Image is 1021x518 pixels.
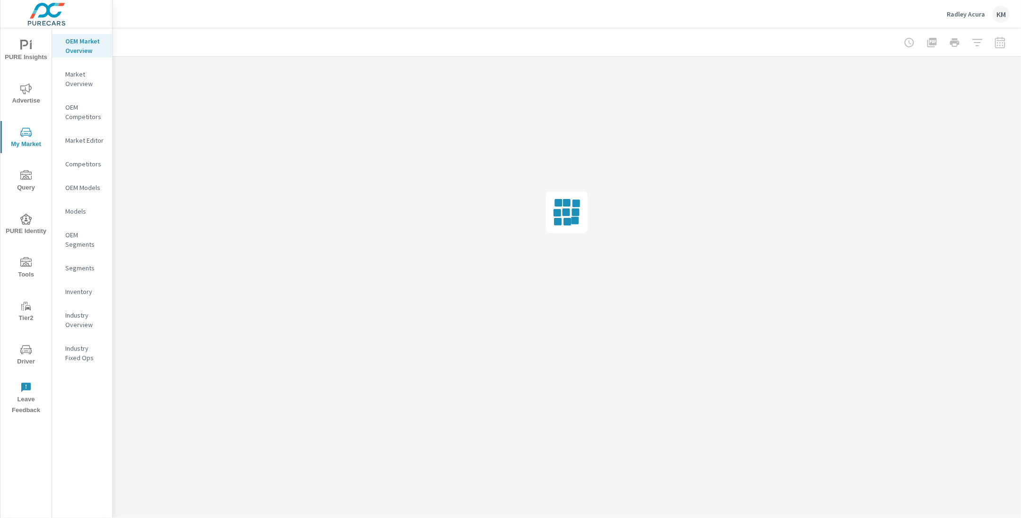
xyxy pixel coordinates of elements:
span: Driver [3,344,49,367]
span: Query [3,170,49,193]
p: OEM Market Overview [65,36,105,55]
span: My Market [3,127,49,150]
p: Models [65,207,105,216]
span: PURE Identity [3,214,49,237]
p: Competitors [65,159,105,169]
div: OEM Competitors [52,100,112,124]
p: Market Overview [65,69,105,88]
p: OEM Segments [65,230,105,249]
p: Industry Fixed Ops [65,344,105,363]
div: Segments [52,261,112,275]
div: Inventory [52,285,112,299]
p: OEM Models [65,183,105,192]
span: Advertise [3,83,49,106]
span: Leave Feedback [3,382,49,416]
div: OEM Market Overview [52,34,112,58]
div: Market Editor [52,133,112,147]
div: KM [993,6,1010,23]
div: Industry Overview [52,308,112,332]
span: PURE Insights [3,40,49,63]
div: nav menu [0,28,52,420]
p: Inventory [65,287,105,296]
p: OEM Competitors [65,103,105,121]
p: Industry Overview [65,311,105,329]
div: Industry Fixed Ops [52,341,112,365]
div: Market Overview [52,67,112,91]
p: Radley Acura [947,10,985,18]
div: OEM Segments [52,228,112,251]
p: Market Editor [65,136,105,145]
span: Tier2 [3,301,49,324]
p: Segments [65,263,105,273]
div: Competitors [52,157,112,171]
div: Models [52,204,112,218]
span: Tools [3,257,49,280]
div: OEM Models [52,181,112,195]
